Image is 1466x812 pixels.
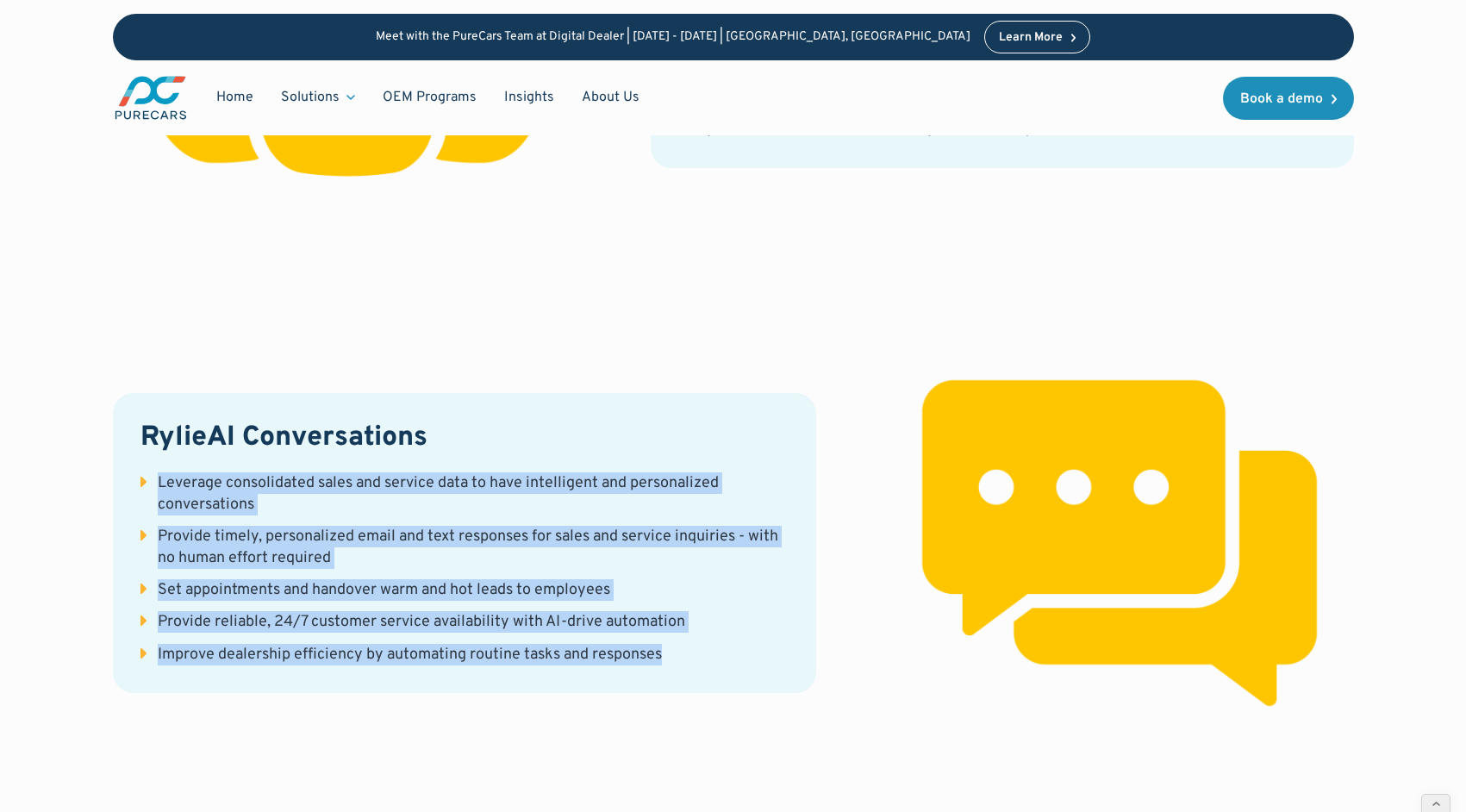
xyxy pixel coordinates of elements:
img: purecars logo [113,74,189,122]
div: Improve dealership efficiency by automating routine tasks and responses [158,644,662,665]
a: About Us [568,81,653,114]
img: service inspection report illustration [885,309,1354,778]
p: Meet with the PureCars Team at Digital Dealer | [DATE] - [DATE] | [GEOGRAPHIC_DATA], [GEOGRAPHIC_... [376,30,970,45]
div: Solutions [281,88,340,107]
div: Book a demo [1240,92,1323,106]
a: Home [203,81,267,114]
a: OEM Programs [369,81,490,114]
a: Insights [490,81,568,114]
a: main [113,74,189,122]
a: Book a demo [1223,77,1354,120]
h3: RylieAI Conversations [140,421,789,457]
div: Provide reliable, 24/7 customer service availability with AI-drive automation [158,611,685,633]
div: Set appointments and handover warm and hot leads to employees [158,579,610,601]
div: Learn More [999,32,1063,44]
a: Learn More [984,21,1091,53]
div: Leverage consolidated sales and service data to have intelligent and personalized conversations [158,472,789,515]
div: Provide timely, personalized email and text responses for sales and service inquiries - with no h... [158,526,789,569]
div: Solutions [267,81,369,114]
